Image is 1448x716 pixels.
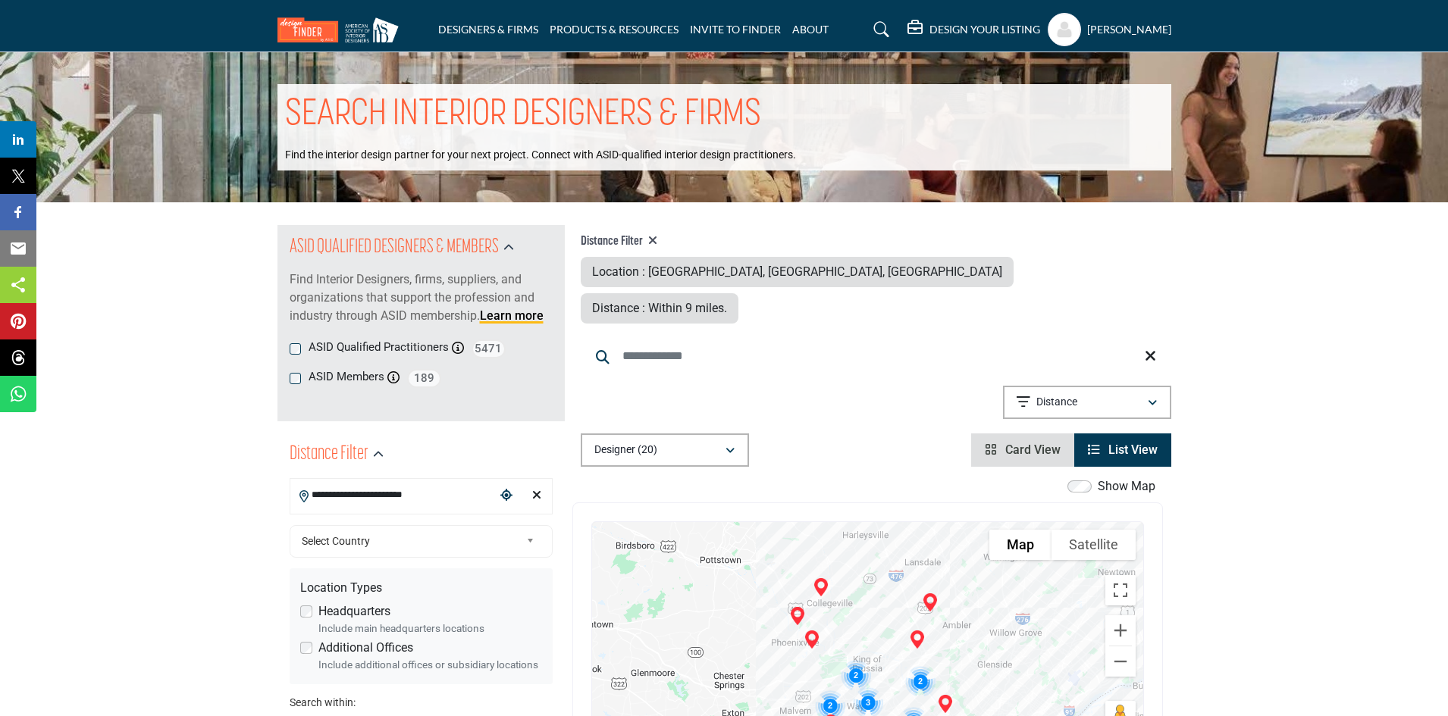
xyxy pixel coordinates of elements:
[989,530,1052,560] button: Show street map
[929,23,1040,36] h5: DESIGN YOUR LISTING
[550,23,679,36] a: PRODUCTS & RESOURCES
[300,579,542,597] div: Location Types
[1003,386,1171,419] button: Distance
[290,695,553,711] div: Search within:
[290,441,368,468] h2: Distance Filter
[1098,477,1155,496] label: Show Map
[782,601,813,631] div: Sherri Fried, ASID Allied (HQ)
[797,624,827,655] div: Christie Fleming, ASID Allied (HQ)
[290,373,301,384] input: ASID Members checkbox
[1048,13,1081,46] button: Show hide supplier dropdown
[806,572,836,602] div: Kelly Howell - Heimbecker (HQ)
[407,369,441,388] span: 189
[1105,575,1136,605] button: Toggle fullscreen view
[985,442,1061,457] a: View Card
[318,639,413,657] label: Additional Offices
[438,23,538,36] a: DESIGNERS & FIRMS
[835,654,877,696] div: Cluster of 2 locations (2 HQ, 0 Branches) Click to view companies
[285,148,796,163] p: Find the interior design partner for your next project. Connect with ASID-qualified interior desi...
[581,234,1171,249] h4: Distance Filter
[1036,395,1077,410] p: Distance
[318,621,542,636] div: Include main headquarters locations
[472,339,506,358] span: 5471
[915,587,945,618] div: Joyce Keller, ASID Allied (HQ)
[1105,646,1136,677] button: Zoom out
[1088,442,1158,457] a: View List
[290,480,495,510] input: Search Location
[1105,615,1136,646] button: Zoom in
[792,23,829,36] a: ABOUT
[1087,22,1171,37] h5: [PERSON_NAME]
[592,301,727,315] span: Distance : Within 9 miles.
[690,23,781,36] a: INVITE TO FINDER
[318,602,390,621] label: Headquarters
[302,532,520,550] span: Select Country
[592,264,1002,279] span: Location : [GEOGRAPHIC_DATA], [GEOGRAPHIC_DATA], [GEOGRAPHIC_DATA]
[902,624,932,655] div: Naomi McCormick (HQ)
[971,433,1074,467] li: Card View
[899,660,942,702] div: Cluster of 2 locations (2 HQ, 0 Branches) Click to view companies
[1074,433,1171,467] li: List View
[480,308,544,323] a: Learn more
[285,92,761,139] h1: SEARCH INTERIOR DESIGNERS & FIRMS
[309,368,384,386] label: ASID Members
[309,339,449,356] label: ASID Qualified Practitioners
[495,480,518,512] div: Choose your current location
[290,234,499,261] h2: ASID QUALIFIED DESIGNERS & MEMBERS
[318,657,542,672] div: Include additional offices or subsidiary locations
[290,343,301,355] input: ASID Qualified Practitioners checkbox
[581,433,749,467] button: Designer (20)
[1108,442,1158,457] span: List View
[907,20,1040,39] div: DESIGN YOUR LISTING
[1052,530,1136,560] button: Show satellite imagery
[581,338,1171,374] input: Search Keyword
[277,17,406,42] img: Site Logo
[525,480,548,512] div: Clear search location
[859,17,899,42] a: Search
[594,442,657,458] p: Designer (20)
[1005,442,1061,457] span: Card View
[290,270,553,325] p: Find Interior Designers, firms, suppliers, and organizations that support the profession and indu...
